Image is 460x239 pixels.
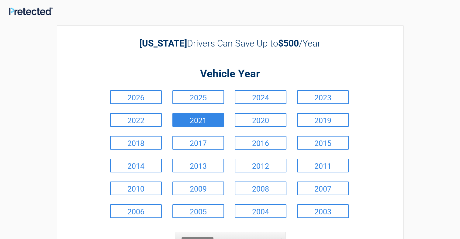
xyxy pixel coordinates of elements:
[278,38,299,49] b: $500
[172,182,224,195] a: 2009
[9,7,53,15] img: Main Logo
[172,159,224,172] a: 2013
[297,204,349,218] a: 2003
[110,182,162,195] a: 2010
[297,159,349,172] a: 2011
[172,113,224,127] a: 2021
[110,136,162,150] a: 2018
[109,67,352,81] h2: Vehicle Year
[235,204,286,218] a: 2004
[235,90,286,104] a: 2024
[172,90,224,104] a: 2025
[110,204,162,218] a: 2006
[297,113,349,127] a: 2019
[297,136,349,150] a: 2015
[140,38,187,49] b: [US_STATE]
[110,159,162,172] a: 2014
[235,182,286,195] a: 2008
[172,204,224,218] a: 2005
[235,159,286,172] a: 2012
[109,38,352,49] h2: Drivers Can Save Up to /Year
[110,113,162,127] a: 2022
[297,182,349,195] a: 2007
[235,136,286,150] a: 2016
[235,113,286,127] a: 2020
[172,136,224,150] a: 2017
[297,90,349,104] a: 2023
[110,90,162,104] a: 2026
